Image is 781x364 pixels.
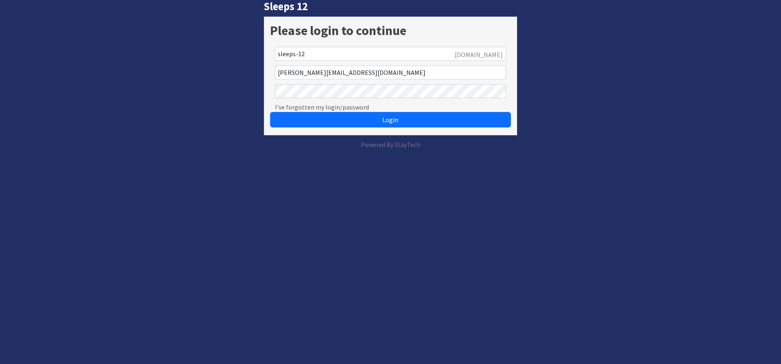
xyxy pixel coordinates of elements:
[270,112,511,127] button: Login
[275,102,369,112] a: I've forgotten my login/password
[275,47,506,61] input: Account Reference
[264,140,517,149] p: Powered By StayTech
[454,50,503,59] span: Your account reference will be within your Welcome email. It will end in '.sleeps12.com'.
[382,116,398,124] span: Login
[275,66,506,79] input: Email
[270,23,511,38] h1: Please login to continue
